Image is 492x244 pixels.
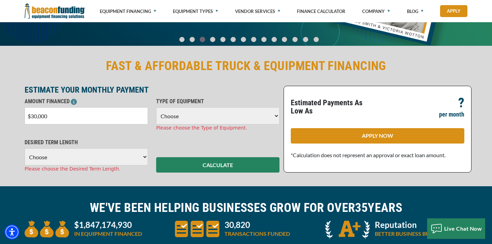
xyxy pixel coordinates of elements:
[375,230,444,238] p: BETTER BUSINESS BUREAU
[427,218,486,239] button: Live Chat Now
[156,124,279,132] div: Please choose the Type of Equipment.
[280,37,289,42] a: Go To Slide 10
[325,221,370,239] img: A + icon
[198,37,206,42] a: Go To Slide 2
[25,221,69,238] img: three money bags to convey large amount of equipment financed
[4,225,19,240] div: Accessibility Menu
[25,58,467,74] h2: FAST & AFFORDABLE TRUCK & EQUIPMENT FINANCING
[270,37,278,42] a: Go To Slide 9
[229,37,237,42] a: Go To Slide 5
[301,37,310,42] a: Go To Slide 12
[224,221,290,229] p: 30,820
[74,221,142,229] p: $1,847,174,930
[312,37,320,42] a: Go To Slide 13
[260,37,268,42] a: Go To Slide 8
[439,110,464,119] p: per month
[239,37,247,42] a: Go To Slide 6
[25,200,467,216] h2: WE'VE BEEN HELPING BUSINESSES GROW FOR OVER YEARS
[188,37,196,42] a: Go To Slide 1
[444,225,482,232] span: Live Chat Now
[178,37,186,42] a: Go To Slide 0
[25,138,148,147] p: DESIRED TERM LENGTH
[208,37,217,42] a: Go To Slide 3
[249,37,258,42] a: Go To Slide 7
[291,37,299,42] a: Go To Slide 11
[224,230,290,238] p: TRANSACTIONS FUNDED
[219,37,227,42] a: Go To Slide 4
[355,201,368,215] span: 35
[25,107,148,124] input: $
[291,152,446,158] span: *Calculation does not represent an approval or exact loan amount.
[175,221,219,237] img: three document icons to convery large amount of transactions funded
[25,97,148,106] p: AMOUNT FINANCED
[440,5,467,17] a: Apply
[25,165,148,173] div: Please choose the Desired Term Length.
[156,97,279,106] p: TYPE OF EQUIPMENT
[25,86,279,94] p: ESTIMATE YOUR MONTHLY PAYMENT
[291,128,464,144] a: APPLY NOW
[156,157,279,173] button: CALCULATE
[375,221,444,229] p: Reputation
[291,99,373,115] p: Estimated Payments As Low As
[458,99,464,107] p: ?
[74,230,142,238] p: IN EQUIPMENT FINANCED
